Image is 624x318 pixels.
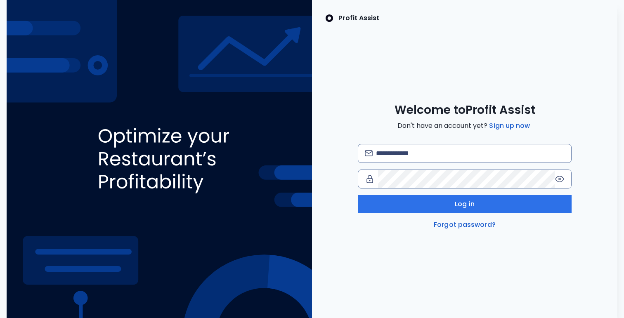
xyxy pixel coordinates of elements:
[397,121,532,131] span: Don't have an account yet?
[358,195,572,213] button: Log in
[365,150,373,156] img: email
[395,103,535,118] span: Welcome to Profit Assist
[487,121,532,131] a: Sign up now
[432,220,497,230] a: Forgot password?
[455,199,475,209] span: Log in
[325,13,333,23] img: SpotOn Logo
[338,13,379,23] p: Profit Assist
